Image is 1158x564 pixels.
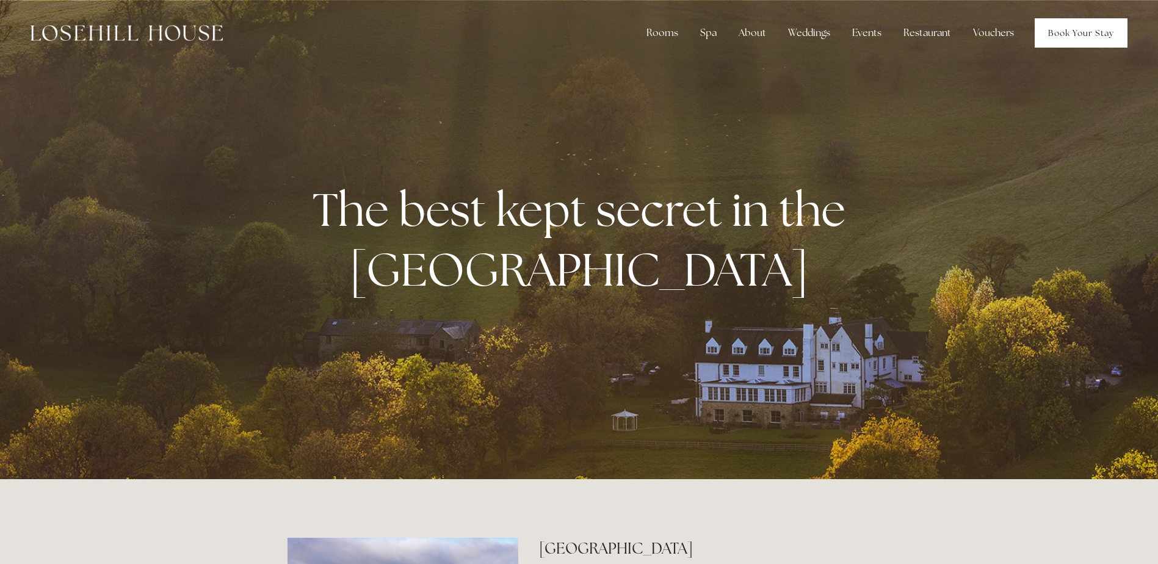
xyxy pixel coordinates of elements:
[1035,18,1127,48] a: Book Your Stay
[637,21,688,45] div: Rooms
[313,179,855,299] strong: The best kept secret in the [GEOGRAPHIC_DATA]
[894,21,961,45] div: Restaurant
[842,21,891,45] div: Events
[778,21,840,45] div: Weddings
[729,21,776,45] div: About
[963,21,1024,45] a: Vouchers
[31,25,223,41] img: Losehill House
[690,21,726,45] div: Spa
[539,538,870,559] h2: [GEOGRAPHIC_DATA]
